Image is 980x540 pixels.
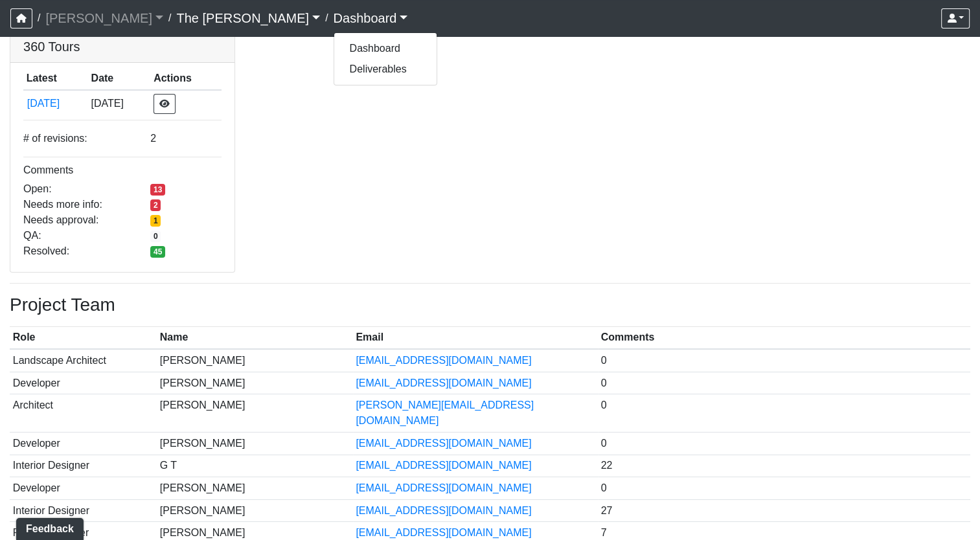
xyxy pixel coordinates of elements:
[176,5,320,31] a: The [PERSON_NAME]
[334,38,437,59] button: Dashboard
[598,327,970,350] th: Comments
[10,372,157,394] td: Developer
[10,327,157,350] th: Role
[356,527,531,538] a: [EMAIL_ADDRESS][DOMAIN_NAME]
[157,455,353,477] td: G T
[10,349,157,372] td: Landscape Architect
[356,505,531,516] a: [EMAIL_ADDRESS][DOMAIN_NAME]
[23,90,88,117] td: od3WAbQcjwQuaRrJwjQuUx
[598,432,970,455] td: 0
[163,5,176,31] span: /
[598,477,970,500] td: 0
[10,432,157,455] td: Developer
[353,327,598,350] th: Email
[334,32,437,85] div: Dashboard
[157,477,353,500] td: [PERSON_NAME]
[10,394,157,433] td: Architect
[157,327,353,350] th: Name
[157,349,353,372] td: [PERSON_NAME]
[356,460,531,471] a: [EMAIL_ADDRESS][DOMAIN_NAME]
[598,394,970,433] td: 0
[356,377,531,388] a: [EMAIL_ADDRESS][DOMAIN_NAME]
[598,349,970,372] td: 0
[157,372,353,394] td: [PERSON_NAME]
[356,482,531,493] a: [EMAIL_ADDRESS][DOMAIN_NAME]
[32,5,45,31] span: /
[10,514,86,540] iframe: Ybug feedback widget
[356,399,534,426] a: [PERSON_NAME][EMAIL_ADDRESS][DOMAIN_NAME]
[598,499,970,522] td: 27
[10,455,157,477] td: Interior Designer
[598,455,970,477] td: 22
[334,59,437,80] button: Deliverables
[334,5,408,31] a: Dashboard
[356,438,531,449] a: [EMAIL_ADDRESS][DOMAIN_NAME]
[356,355,531,366] a: [EMAIL_ADDRESS][DOMAIN_NAME]
[157,394,353,433] td: [PERSON_NAME]
[10,294,970,316] h3: Project Team
[27,95,85,112] button: [DATE]
[157,432,353,455] td: [PERSON_NAME]
[157,499,353,522] td: [PERSON_NAME]
[320,5,333,31] span: /
[10,477,157,500] td: Developer
[10,499,157,522] td: Interior Designer
[598,372,970,394] td: 0
[45,5,163,31] a: [PERSON_NAME]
